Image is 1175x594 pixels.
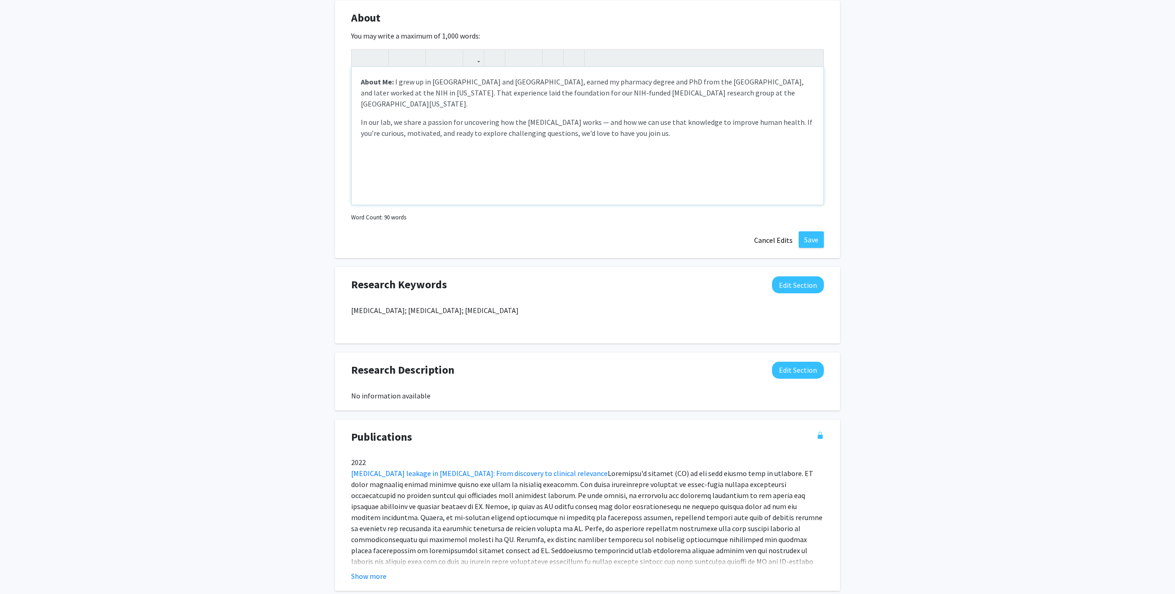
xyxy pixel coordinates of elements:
button: Edit Research Keywords [772,276,824,293]
button: Remove format [545,50,561,66]
div: [MEDICAL_DATA]; [MEDICAL_DATA]; [MEDICAL_DATA] [351,305,824,334]
strong: About Me: [361,77,394,86]
button: Insert Image [487,50,503,66]
button: Save [799,231,824,248]
a: [MEDICAL_DATA] leakage in [MEDICAL_DATA]: From discovery to clinical relevance [351,469,608,478]
label: You may write a maximum of 1,000 words: [351,30,480,41]
button: Fullscreen [805,50,821,66]
span: I grew up in [GEOGRAPHIC_DATA] and [GEOGRAPHIC_DATA], earned my pharmacy degree and PhD from the ... [361,77,804,108]
span: About [351,10,380,26]
button: Subscript [444,50,460,66]
button: Emphasis (Ctrl + I) [407,50,423,66]
span: Publications [351,429,412,445]
button: Redo (Ctrl + Y) [370,50,386,66]
button: Unordered list [508,50,524,66]
div: Note to users with screen readers: Please deactivate our accessibility plugin for this page as it... [352,67,823,205]
button: Strong (Ctrl + B) [391,50,407,66]
div: No information available [351,390,824,401]
button: Insert horizontal rule [566,50,582,66]
button: Link [465,50,481,66]
small: Word Count: 90 words [351,213,406,222]
button: Undo (Ctrl + Z) [354,50,370,66]
button: Ordered list [524,50,540,66]
iframe: Chat [7,553,39,587]
button: Show more [351,571,386,582]
span: Research Keywords [351,276,447,293]
button: Cancel Edits [748,231,799,249]
button: Edit Research Description [772,362,824,379]
p: In our lab, we share a passion for uncovering how the [MEDICAL_DATA] works — and how we can use t... [361,117,814,139]
span: Research Description [351,362,454,378]
button: Superscript [428,50,444,66]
